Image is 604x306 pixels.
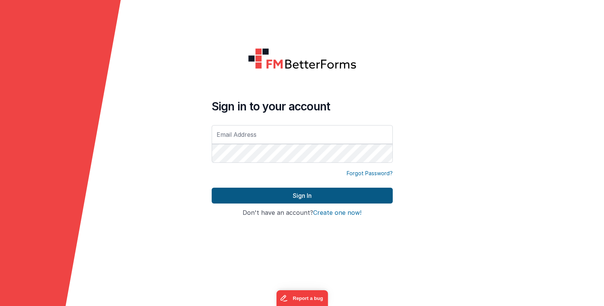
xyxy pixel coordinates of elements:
button: Sign In [212,188,393,203]
button: Create one now! [313,210,361,216]
h4: Sign in to your account [212,99,393,113]
iframe: Marker.io feedback button [276,290,328,306]
h4: Don't have an account? [212,210,393,216]
input: Email Address [212,125,393,144]
a: Forgot Password? [347,170,393,177]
